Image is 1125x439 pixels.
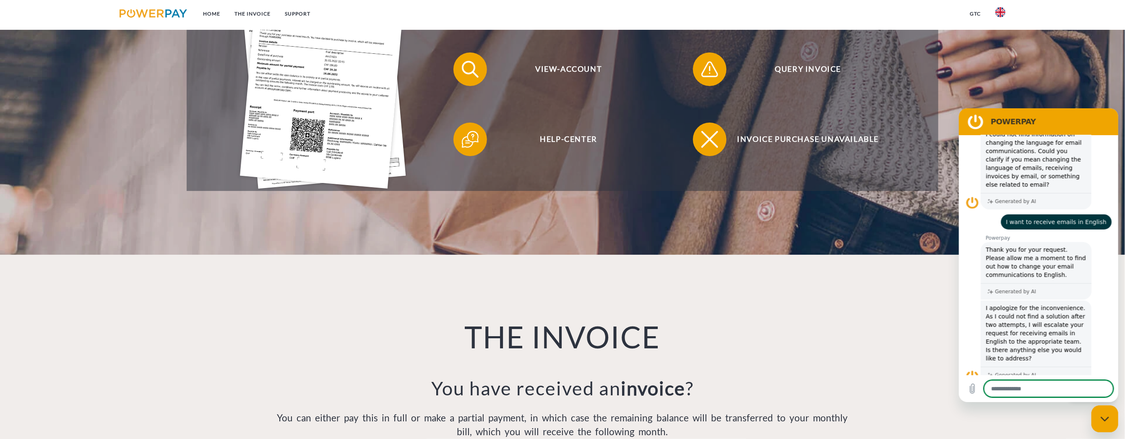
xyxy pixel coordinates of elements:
[466,123,672,156] span: Help-Center
[693,123,911,156] button: Invoice purchase unavailable
[705,52,911,86] span: Query Invoice
[453,52,672,86] button: View-Account
[120,9,187,18] img: logo-powerpay.svg
[1091,405,1118,432] iframe: Button to launch messaging window, conversation in progress
[621,377,685,400] b: invoice
[268,376,857,400] h3: You have received an ?
[699,59,720,80] img: qb_warning.svg
[963,6,988,21] a: GTC
[705,123,911,156] span: Invoice purchase unavailable
[959,108,1118,402] iframe: Messaging window
[693,52,911,86] button: Query Invoice
[268,318,857,355] h1: THE INVOICE
[699,129,720,150] img: qb_close.svg
[466,52,672,86] span: View-Account
[460,129,481,150] img: qb_help.svg
[278,6,318,21] a: Support
[460,59,481,80] img: qb_search.svg
[453,123,672,156] button: Help-Center
[995,7,1005,17] img: en
[196,6,227,21] a: Home
[227,6,278,21] a: THE INVOICE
